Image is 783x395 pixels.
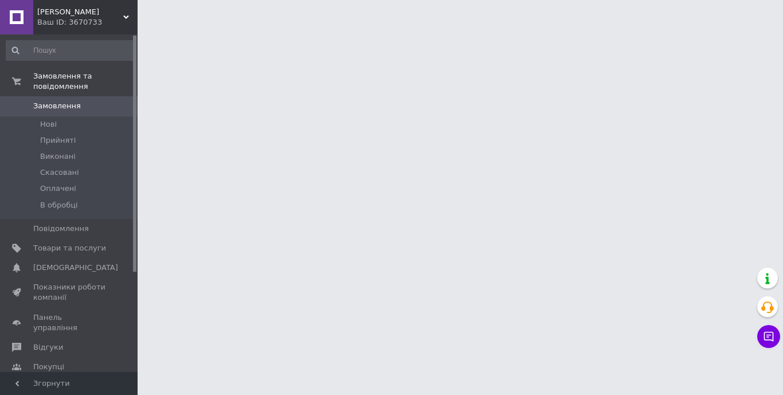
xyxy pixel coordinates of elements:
span: Нові [40,119,57,130]
span: Замовлення [33,101,81,111]
span: Відгуки [33,342,63,353]
div: Ваш ID: 3670733 [37,17,138,28]
span: Повідомлення [33,224,89,234]
span: В обробці [40,200,78,210]
span: Показники роботи компанії [33,282,106,303]
span: Замовлення та повідомлення [33,71,138,92]
span: Покупці [33,362,64,372]
span: Виконані [40,151,76,162]
span: Товари та послуги [33,243,106,253]
span: Скасовані [40,167,79,178]
span: Люкс Авто [37,7,123,17]
input: Пошук [6,40,135,61]
span: Оплачені [40,183,76,194]
button: Чат з покупцем [757,325,780,348]
span: Прийняті [40,135,76,146]
span: Панель управління [33,312,106,333]
span: [DEMOGRAPHIC_DATA] [33,263,118,273]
